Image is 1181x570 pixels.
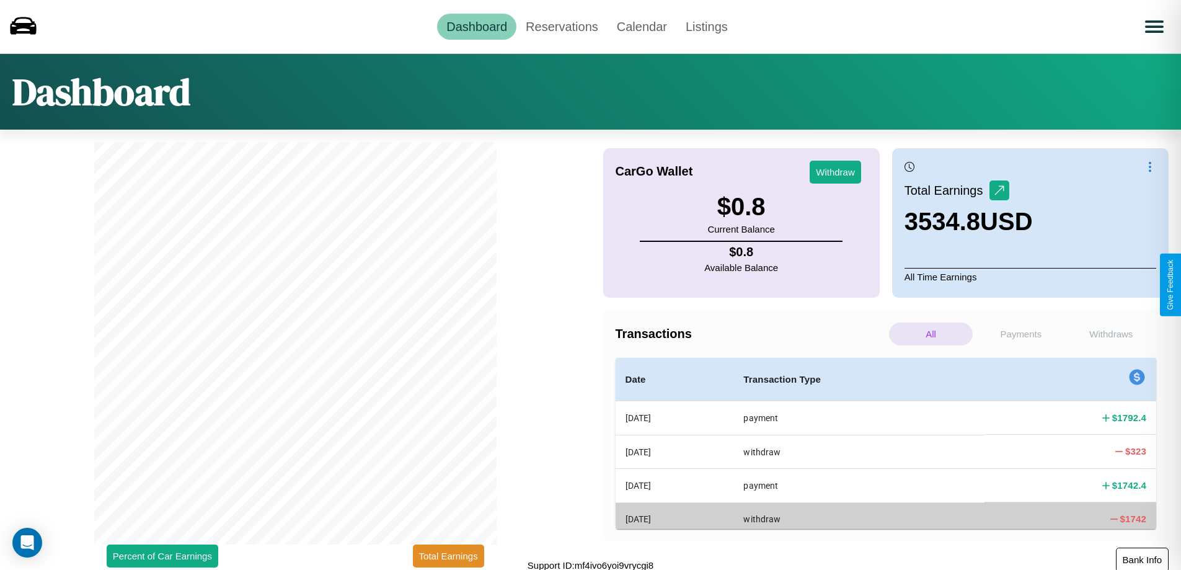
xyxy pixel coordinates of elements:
th: withdraw [733,502,984,535]
h4: CarGo Wallet [616,164,693,179]
h3: $ 0.8 [707,193,774,221]
button: Percent of Car Earnings [107,545,218,568]
button: Total Earnings [413,545,484,568]
p: Withdraws [1069,323,1153,345]
div: Give Feedback [1166,260,1175,310]
h1: Dashboard [12,66,190,117]
h4: Transactions [616,327,886,341]
th: payment [733,469,984,502]
h3: 3534.8 USD [905,208,1033,236]
p: All Time Earnings [905,268,1156,285]
h4: Transaction Type [743,372,975,387]
button: Open menu [1137,9,1172,44]
th: [DATE] [616,435,734,468]
th: withdraw [733,435,984,468]
th: payment [733,401,984,435]
th: [DATE] [616,469,734,502]
th: [DATE] [616,401,734,435]
a: Listings [676,14,737,40]
p: Current Balance [707,221,774,238]
h4: $ 323 [1125,445,1146,458]
p: Total Earnings [905,179,989,202]
a: Calendar [608,14,676,40]
button: Withdraw [810,161,861,184]
p: Available Balance [704,259,778,276]
h4: $ 0.8 [704,245,778,259]
th: [DATE] [616,502,734,535]
a: Dashboard [437,14,516,40]
a: Reservations [516,14,608,40]
p: Payments [979,323,1063,345]
h4: $ 1792.4 [1112,411,1146,424]
p: All [889,323,973,345]
table: simple table [616,358,1157,536]
h4: Date [626,372,724,387]
h4: $ 1742.4 [1112,479,1146,492]
div: Open Intercom Messenger [12,528,42,558]
h4: $ 1742 [1120,512,1146,525]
